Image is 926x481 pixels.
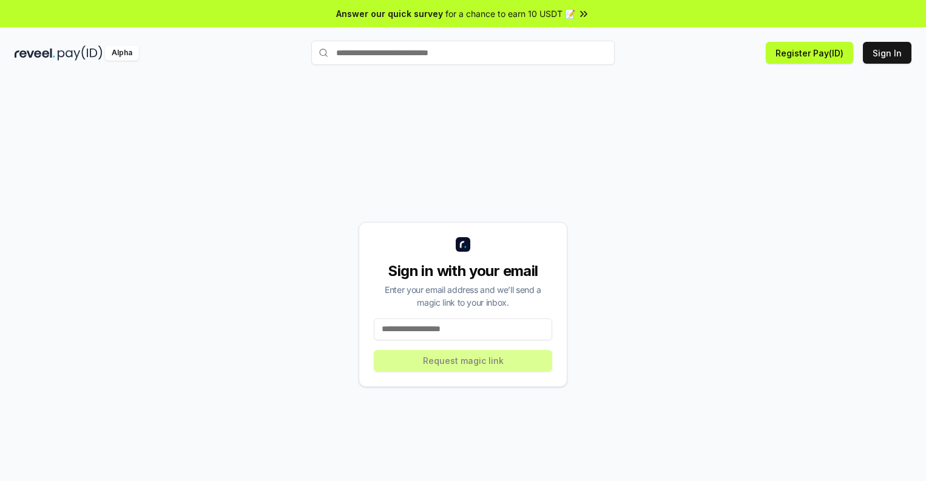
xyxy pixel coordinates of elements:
button: Sign In [863,42,911,64]
img: pay_id [58,45,103,61]
img: logo_small [456,237,470,252]
img: reveel_dark [15,45,55,61]
div: Alpha [105,45,139,61]
span: Answer our quick survey [336,7,443,20]
div: Sign in with your email [374,261,552,281]
button: Register Pay(ID) [766,42,853,64]
div: Enter your email address and we’ll send a magic link to your inbox. [374,283,552,309]
span: for a chance to earn 10 USDT 📝 [445,7,575,20]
